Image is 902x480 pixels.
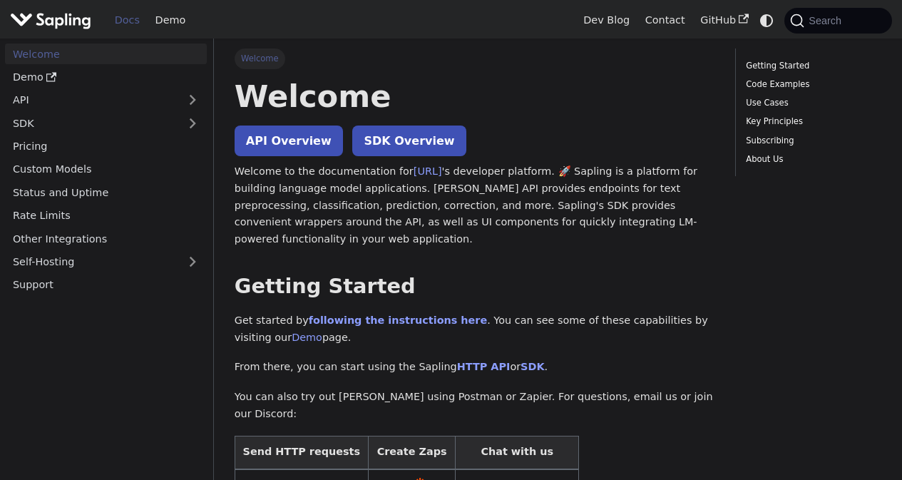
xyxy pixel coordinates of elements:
[368,436,456,469] th: Create Zaps
[5,136,207,157] a: Pricing
[5,67,207,88] a: Demo
[235,77,714,116] h1: Welcome
[5,90,178,111] a: API
[456,436,579,469] th: Chat with us
[178,113,207,133] button: Expand sidebar category 'SDK'
[746,115,876,128] a: Key Principles
[235,312,714,347] p: Get started by . You can see some of these capabilities by visiting our page.
[10,10,96,31] a: Sapling.aiSapling.ai
[746,78,876,91] a: Code Examples
[292,332,322,343] a: Demo
[457,361,511,372] a: HTTP API
[5,205,207,226] a: Rate Limits
[637,9,693,31] a: Contact
[746,153,876,166] a: About Us
[235,389,714,423] p: You can also try out [PERSON_NAME] using Postman or Zapier. For questions, email us or join our D...
[757,10,777,31] button: Switch between dark and light mode (currently system mode)
[235,163,714,248] p: Welcome to the documentation for 's developer platform. 🚀 Sapling is a platform for building lang...
[804,15,850,26] span: Search
[5,113,178,133] a: SDK
[235,359,714,376] p: From there, you can start using the Sapling or .
[5,228,207,249] a: Other Integrations
[235,436,368,469] th: Send HTTP requests
[10,10,91,31] img: Sapling.ai
[178,90,207,111] button: Expand sidebar category 'API'
[5,44,207,64] a: Welcome
[746,134,876,148] a: Subscribing
[746,96,876,110] a: Use Cases
[148,9,193,31] a: Demo
[5,252,207,272] a: Self-Hosting
[692,9,756,31] a: GitHub
[5,275,207,295] a: Support
[309,315,487,326] a: following the instructions here
[5,182,207,203] a: Status and Uptime
[107,9,148,31] a: Docs
[784,8,891,34] button: Search (Command+K)
[235,126,343,156] a: API Overview
[521,361,544,372] a: SDK
[575,9,637,31] a: Dev Blog
[352,126,466,156] a: SDK Overview
[414,165,442,177] a: [URL]
[235,274,714,300] h2: Getting Started
[235,48,714,68] nav: Breadcrumbs
[235,48,285,68] span: Welcome
[746,59,876,73] a: Getting Started
[5,159,207,180] a: Custom Models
